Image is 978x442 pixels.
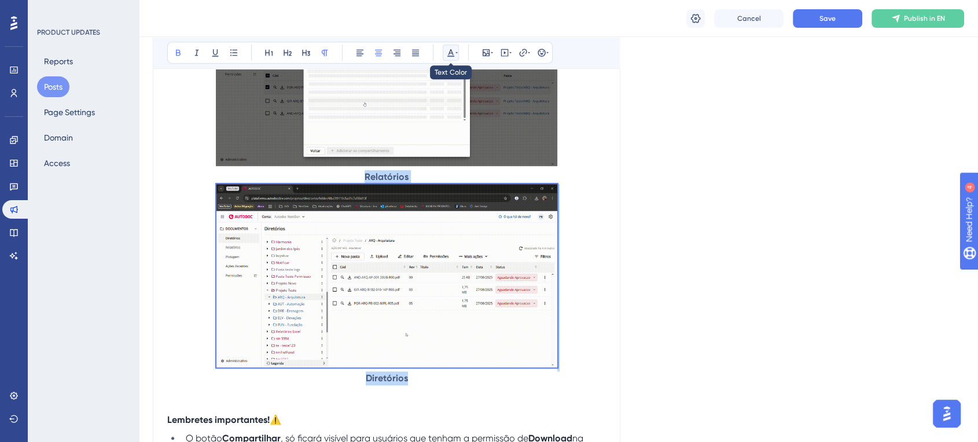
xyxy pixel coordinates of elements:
span: Publish in EN [904,14,945,23]
span: Cancel [737,14,761,23]
button: Page Settings [37,102,102,123]
iframe: UserGuiding AI Assistant Launcher [929,396,964,431]
strong: Relatórios [365,171,409,182]
strong: Diretórios [366,373,408,384]
button: Access [37,153,77,174]
button: Cancel [714,9,784,28]
button: Posts [37,76,69,97]
strong: Lembretes importantes! [167,414,270,425]
button: Save [793,9,862,28]
span: ⚠️ [270,414,281,425]
button: Reports [37,51,80,72]
span: Need Help? [27,3,72,17]
button: Publish in EN [872,9,964,28]
div: 4 [80,6,84,15]
span: Save [819,14,836,23]
div: PRODUCT UPDATES [37,28,100,37]
button: Domain [37,127,80,148]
